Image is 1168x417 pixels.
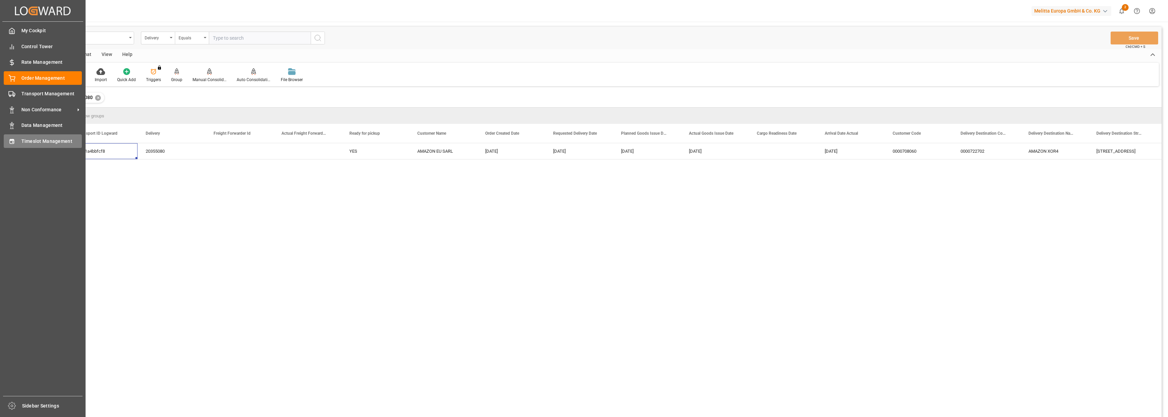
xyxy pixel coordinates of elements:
div: View [96,49,117,61]
div: [DATE] [681,143,749,159]
div: Help [117,49,138,61]
span: Delivery Destination Code [961,131,1006,136]
span: Cargo Readiness Date [757,131,797,136]
div: 0000708060 [884,143,952,159]
span: 2 [1122,4,1129,11]
span: Timeslot Management [21,138,82,145]
span: Arrival Date Actual [825,131,858,136]
span: Customer Code [893,131,921,136]
div: [STREET_ADDRESS] [1088,143,1156,159]
div: 8571a4bbfcf8 [70,143,138,159]
div: [DATE] [545,143,613,159]
button: open menu [175,32,209,44]
span: Ctrl/CMD + S [1126,44,1145,49]
span: Freight Forwarder Id [214,131,251,136]
div: Import [95,77,107,83]
div: Manual Consolidation [193,77,226,83]
a: My Cockpit [4,24,82,37]
span: Non Conformance [21,106,75,113]
div: Melitta Europa GmbH & Co. KG [1032,6,1111,16]
div: [DATE] [613,143,681,159]
button: show 2 new notifications [1114,3,1129,19]
span: Rate Management [21,59,82,66]
span: Delivery [146,131,160,136]
div: 20355080 [138,143,205,159]
div: ✕ [95,95,101,101]
span: Planned Goods Issue Date [621,131,667,136]
span: Transport Management [21,90,82,97]
div: AMAZON EU SARL [409,143,477,159]
button: search button [311,32,325,44]
div: 0000722702 [952,143,1020,159]
span: Sidebar Settings [22,402,83,410]
span: Ready for pickup [349,131,380,136]
span: Transport ID Logward [78,131,117,136]
span: Control Tower [21,43,82,50]
span: Customer Name [417,131,446,136]
div: YES [341,143,409,159]
span: Delivery Destination Name [1028,131,1074,136]
button: Help Center [1129,3,1145,19]
span: Order Created Date [485,131,519,136]
div: File Browser [281,77,303,83]
div: [DATE] [477,143,545,159]
span: Requested Delivery Date [553,131,597,136]
a: Control Tower [4,40,82,53]
button: open menu [141,32,175,44]
button: Melitta Europa GmbH & Co. KG [1032,4,1114,17]
a: Rate Management [4,56,82,69]
a: Data Management [4,119,82,132]
span: Actual Goods Issue Date [689,131,733,136]
div: Delivery [145,33,168,41]
a: Timeslot Management [4,134,82,148]
span: My Cockpit [21,27,82,34]
span: Order Management [21,75,82,82]
span: Actual Freight Forwarder Id [281,131,327,136]
a: Transport Management [4,87,82,100]
a: Order Management [4,71,82,84]
div: AMAZON XOR4 [1020,143,1088,159]
div: Quick Add [117,77,136,83]
span: Data Management [21,122,82,129]
div: Auto Consolidation [237,77,271,83]
button: Save [1111,32,1158,44]
div: Equals [179,33,202,41]
div: Group [171,77,182,83]
div: [DATE] [817,143,884,159]
input: Type to search [209,32,311,44]
span: Delivery Destination Street [1096,131,1142,136]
